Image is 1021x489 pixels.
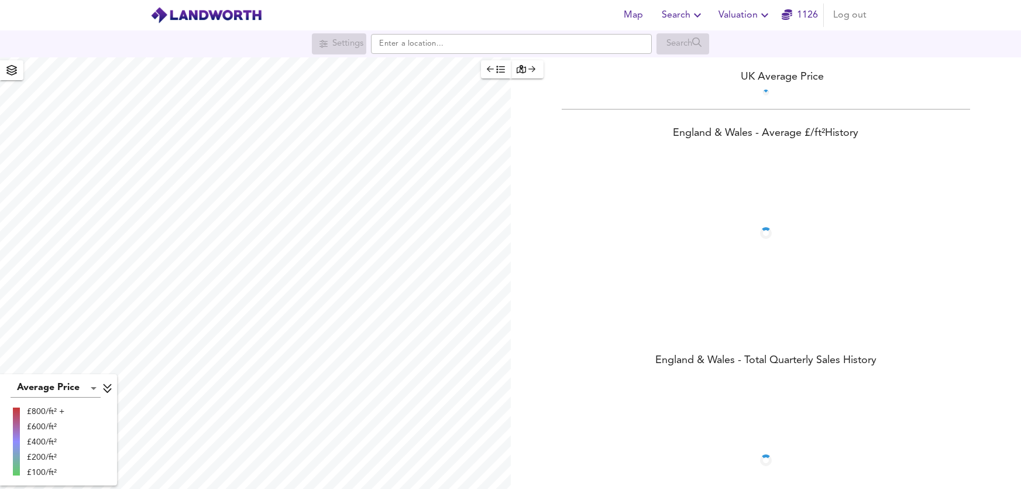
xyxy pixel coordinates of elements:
[833,7,867,23] span: Log out
[657,4,709,27] button: Search
[27,436,64,448] div: £400/ft²
[782,7,818,23] a: 1126
[27,452,64,463] div: £200/ft²
[312,33,366,54] div: Search for a location first or explore the map
[27,421,64,433] div: £600/ft²
[150,6,262,24] img: logo
[719,7,772,23] span: Valuation
[714,4,776,27] button: Valuation
[829,4,871,27] button: Log out
[656,33,710,54] div: Search for a location first or explore the map
[371,34,652,54] input: Enter a location...
[27,406,64,418] div: £800/ft² +
[620,7,648,23] span: Map
[662,7,704,23] span: Search
[781,4,819,27] button: 1126
[615,4,652,27] button: Map
[27,467,64,478] div: £100/ft²
[11,379,101,398] div: Average Price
